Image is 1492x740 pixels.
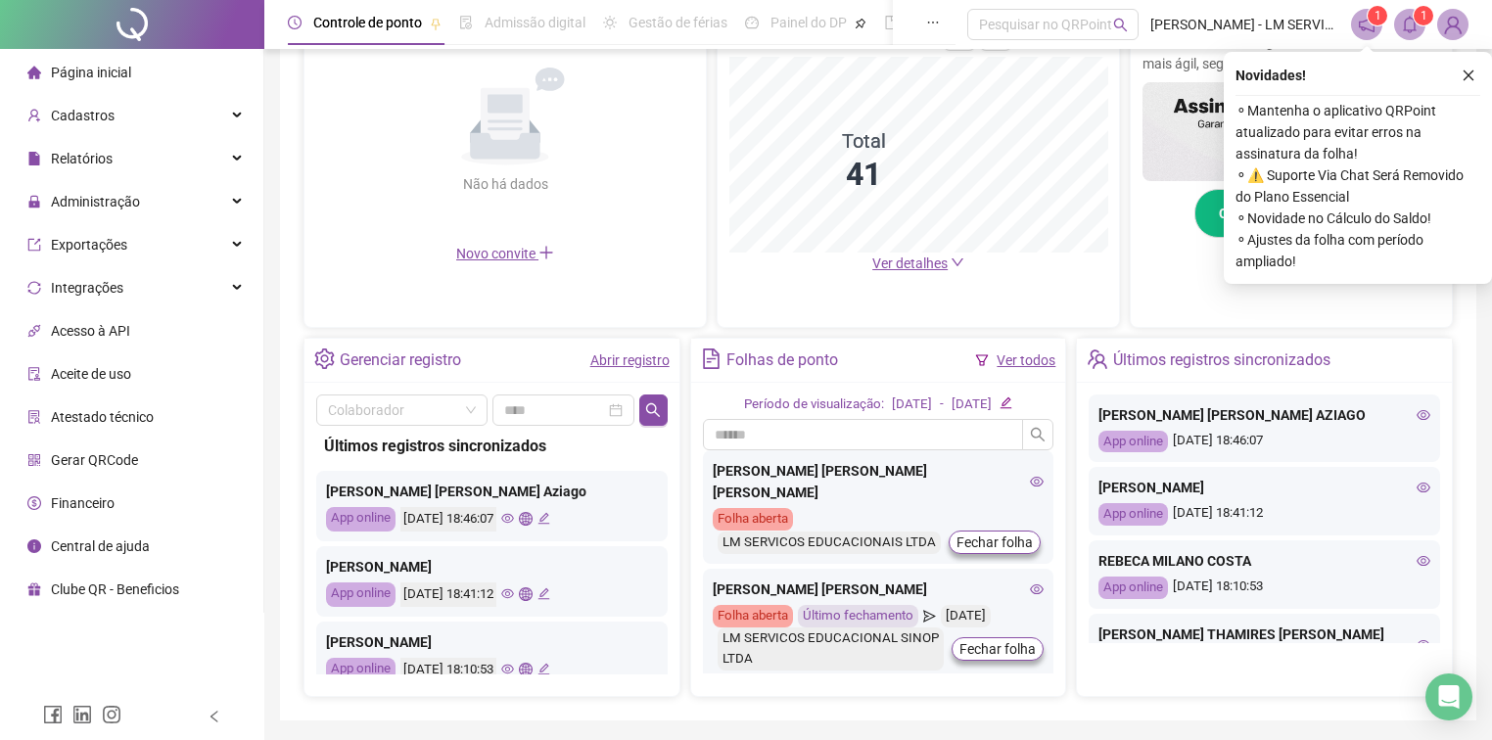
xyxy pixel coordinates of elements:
button: Fechar folha [952,637,1044,661]
div: [DATE] 18:46:07 [1098,431,1430,453]
span: info-circle [27,539,41,553]
div: [DATE] 18:10:53 [400,658,496,682]
span: gift [27,582,41,596]
a: Ver todos [997,352,1055,368]
span: eye [501,587,514,600]
span: eye [1417,554,1430,568]
div: Últimos registros sincronizados [324,434,660,458]
span: facebook [43,705,63,724]
span: ⚬ Mantenha o aplicativo QRPoint atualizado para evitar erros na assinatura da folha! [1236,100,1480,164]
span: sync [27,281,41,295]
span: setting [314,348,335,369]
span: search [645,402,661,418]
span: lock [27,195,41,208]
span: ⚬ Ajustes da folha com período ampliado! [1236,229,1480,272]
span: Gerar QRCode [51,452,138,468]
span: close [1462,69,1475,82]
div: App online [1098,503,1168,526]
div: App online [326,507,396,532]
span: edit [1000,396,1012,409]
span: global [519,663,532,675]
span: team [1087,348,1107,369]
span: left [208,710,221,723]
span: dashboard [745,16,759,29]
sup: 1 [1414,6,1433,25]
div: - [940,394,944,415]
span: eye [1417,481,1430,494]
span: Acesso à API [51,323,130,339]
span: Administração [51,194,140,209]
span: dollar [27,496,41,510]
div: App online [326,658,396,682]
div: Período de visualização: [744,394,884,415]
span: down [951,255,964,269]
span: Controle de ponto [313,15,422,30]
span: file-done [459,16,473,29]
span: global [519,512,532,525]
div: [DATE] [952,394,992,415]
div: Não há dados [415,173,595,195]
div: [DATE] 18:41:12 [400,582,496,607]
span: Painel do DP [770,15,847,30]
span: search [1030,427,1046,442]
span: Cadastros [51,108,115,123]
div: [PERSON_NAME] [PERSON_NAME] [713,578,1045,600]
span: ⚬ Novidade no Cálculo do Saldo! [1236,208,1480,229]
span: Integrações [51,280,123,296]
span: eye [501,512,514,525]
span: Chega de papelada! [1219,203,1343,224]
a: Abrir registro [590,352,670,368]
span: Ver detalhes [872,255,948,271]
sup: 1 [1368,6,1387,25]
div: [PERSON_NAME] [1098,477,1430,498]
div: [DATE] 18:41:12 [1098,503,1430,526]
span: Página inicial [51,65,131,80]
span: ⚬ ⚠️ Suporte Via Chat Será Removido do Plano Essencial [1236,164,1480,208]
span: 1 [1421,9,1427,23]
span: edit [537,587,550,600]
span: filter [975,353,989,367]
div: Folha aberta [713,605,793,627]
span: send [923,605,936,627]
span: qrcode [27,453,41,467]
span: instagram [102,705,121,724]
div: [DATE] [941,605,991,627]
div: Open Intercom Messenger [1425,673,1472,720]
div: Último fechamento [798,605,918,627]
span: Central de ajuda [51,538,150,554]
span: eye [1030,582,1044,596]
span: edit [537,512,550,525]
span: eye [1417,638,1430,652]
span: audit [27,367,41,381]
div: [DATE] [892,394,932,415]
span: clock-circle [288,16,302,29]
span: file [27,152,41,165]
span: [PERSON_NAME] - LM SERVICOS EDUCACIONAIS LTDA [1150,14,1339,35]
div: App online [1098,431,1168,453]
button: Fechar folha [949,531,1041,554]
span: notification [1358,16,1375,33]
span: pushpin [430,18,442,29]
span: eye [1030,475,1044,488]
span: Novo convite [456,246,554,261]
span: Atestado técnico [51,409,154,425]
div: [PERSON_NAME] [326,631,658,653]
div: LM SERVICOS EDUCACIONAIS LTDA [718,532,941,554]
span: export [27,238,41,252]
div: Gerenciar registro [340,344,461,377]
div: Últimos registros sincronizados [1113,344,1330,377]
span: Relatórios [51,151,113,166]
span: user-add [27,109,41,122]
div: App online [1098,577,1168,599]
span: search [1113,18,1128,32]
div: Folha aberta [713,508,793,531]
img: 79735 [1438,10,1468,39]
div: Folhas de ponto [726,344,838,377]
div: [DATE] 18:10:53 [1098,577,1430,599]
div: [PERSON_NAME] [PERSON_NAME] Aziago [326,481,658,502]
div: [PERSON_NAME] [326,556,658,578]
span: home [27,66,41,79]
img: banner%2F02c71560-61a6-44d4-94b9-c8ab97240462.png [1142,82,1440,181]
span: edit [537,663,550,675]
span: 1 [1375,9,1381,23]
